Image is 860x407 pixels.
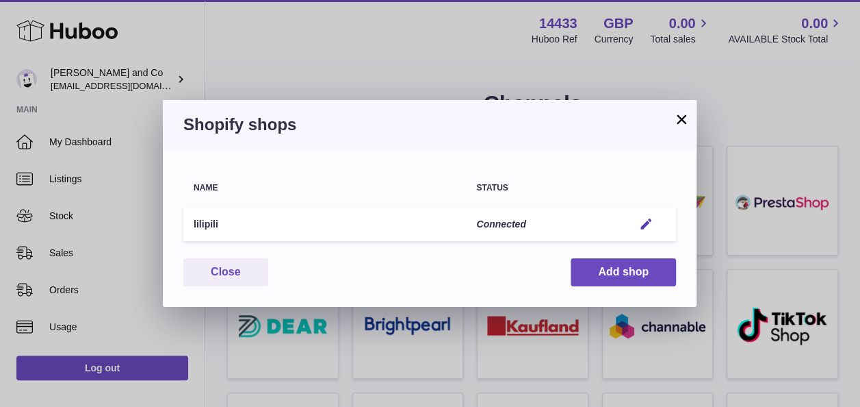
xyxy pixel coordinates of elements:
td: Connected [466,207,623,242]
td: lilipili [183,207,466,242]
div: Name [194,184,456,193]
button: Add shop [571,258,676,286]
button: × [673,111,690,127]
div: Status [476,184,613,193]
h3: Shopify shops [183,114,676,136]
button: Close [183,258,268,286]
